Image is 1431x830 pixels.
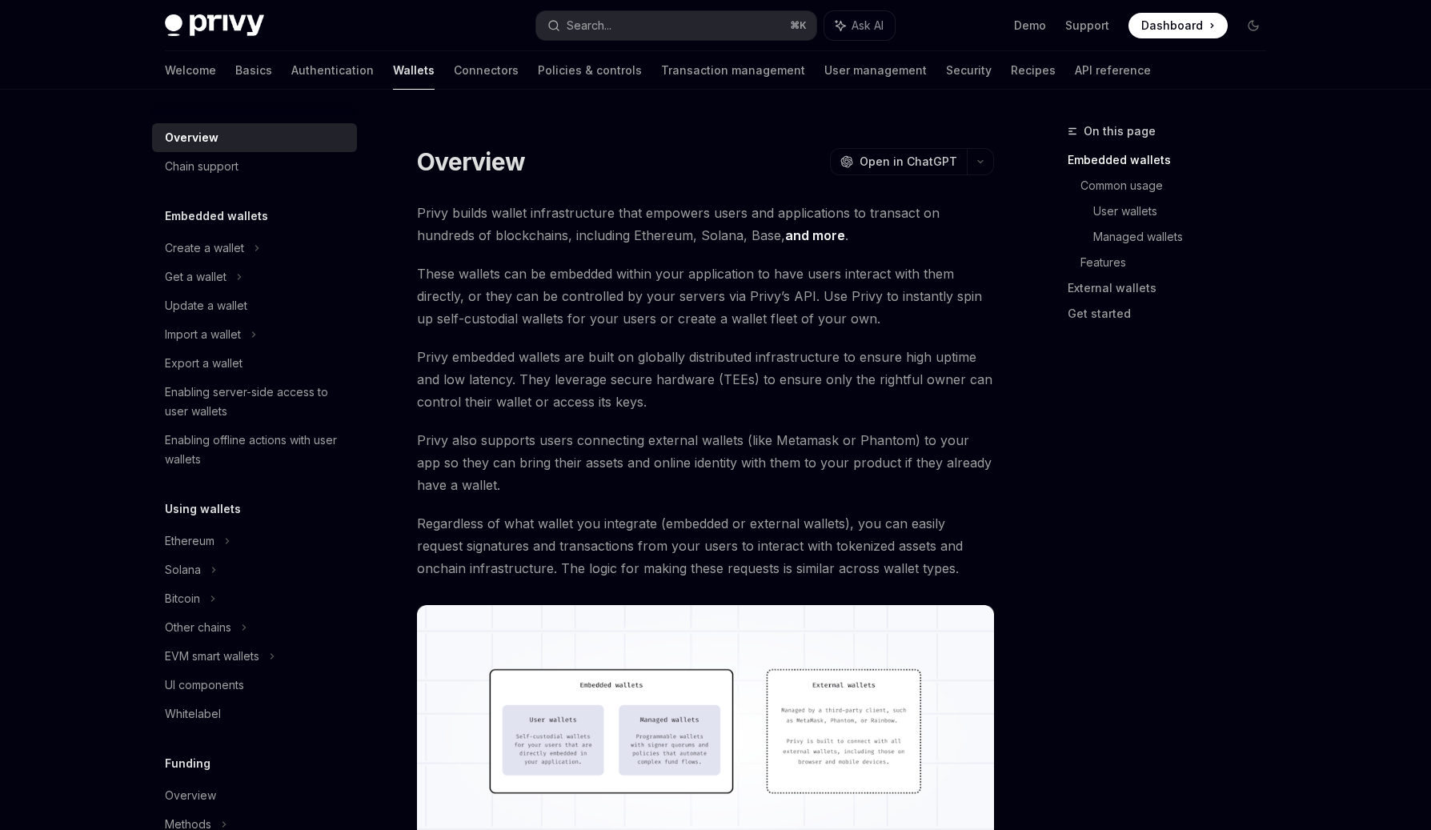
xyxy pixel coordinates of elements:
a: Update a wallet [152,291,357,320]
a: Connectors [454,51,519,90]
button: Search...⌘K [536,11,816,40]
span: Privy also supports users connecting external wallets (like Metamask or Phantom) to your app so t... [417,429,994,496]
span: Regardless of what wallet you integrate (embedded or external wallets), you can easily request si... [417,512,994,579]
div: Import a wallet [165,325,241,344]
span: Privy embedded wallets are built on globally distributed infrastructure to ensure high uptime and... [417,346,994,413]
a: Chain support [152,152,357,181]
a: Overview [152,781,357,810]
div: Update a wallet [165,296,247,315]
a: and more [785,227,845,244]
span: On this page [1084,122,1156,141]
div: EVM smart wallets [165,647,259,666]
a: Dashboard [1128,13,1228,38]
a: User management [824,51,927,90]
img: dark logo [165,14,264,37]
div: Bitcoin [165,589,200,608]
a: Export a wallet [152,349,357,378]
a: External wallets [1068,275,1279,301]
a: User wallets [1093,198,1279,224]
a: Wallets [393,51,435,90]
span: ⌘ K [790,19,807,32]
div: Whitelabel [165,704,221,724]
a: Recipes [1011,51,1056,90]
button: Toggle dark mode [1241,13,1266,38]
a: Overview [152,123,357,152]
div: Chain support [165,157,238,176]
a: Basics [235,51,272,90]
a: Get started [1068,301,1279,327]
a: Demo [1014,18,1046,34]
div: Enabling server-side access to user wallets [165,383,347,421]
a: Enabling offline actions with user wallets [152,426,357,474]
span: Dashboard [1141,18,1203,34]
a: Authentication [291,51,374,90]
div: Create a wallet [165,239,244,258]
button: Ask AI [824,11,895,40]
span: Open in ChatGPT [860,154,957,170]
a: Policies & controls [538,51,642,90]
button: Open in ChatGPT [830,148,967,175]
h5: Embedded wallets [165,206,268,226]
div: Export a wallet [165,354,243,373]
h1: Overview [417,147,525,176]
div: Enabling offline actions with user wallets [165,431,347,469]
a: Transaction management [661,51,805,90]
div: Overview [165,786,216,805]
a: API reference [1075,51,1151,90]
div: Other chains [165,618,231,637]
a: UI components [152,671,357,700]
span: Privy builds wallet infrastructure that empowers users and applications to transact on hundreds o... [417,202,994,247]
a: Support [1065,18,1109,34]
h5: Using wallets [165,499,241,519]
a: Features [1080,250,1279,275]
a: Whitelabel [152,700,357,728]
div: UI components [165,676,244,695]
a: Managed wallets [1093,224,1279,250]
a: Security [946,51,992,90]
h5: Funding [165,754,210,773]
div: Solana [165,560,201,579]
div: Overview [165,128,218,147]
div: Ethereum [165,531,214,551]
div: Search... [567,16,611,35]
a: Embedded wallets [1068,147,1279,173]
div: Get a wallet [165,267,226,287]
a: Common usage [1080,173,1279,198]
span: Ask AI [852,18,884,34]
a: Enabling server-side access to user wallets [152,378,357,426]
span: These wallets can be embedded within your application to have users interact with them directly, ... [417,263,994,330]
a: Welcome [165,51,216,90]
